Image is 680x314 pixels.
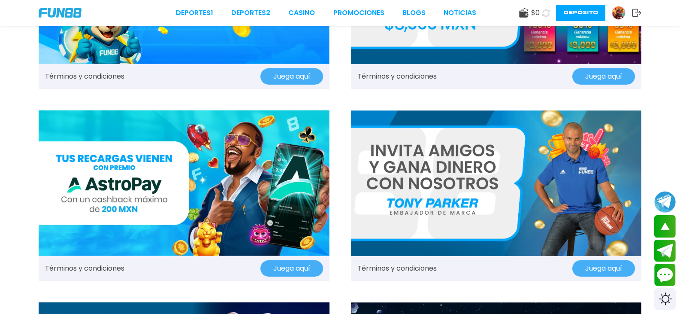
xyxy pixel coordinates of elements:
a: NOTICIAS [444,8,476,18]
a: Términos y condiciones [357,263,437,274]
button: Contact customer service [654,264,676,286]
div: Switch theme [654,288,676,310]
a: Términos y condiciones [45,263,124,274]
img: Promo Banner [39,110,329,256]
a: BLOGS [402,8,426,18]
button: Juega aquí [260,260,323,277]
img: Avatar [612,6,625,19]
span: $ 0 [531,8,540,18]
button: Depósito [556,5,605,21]
img: Promo Banner [351,110,642,256]
button: Join telegram [654,240,676,262]
button: Juega aquí [572,260,635,277]
button: Join telegram channel [654,191,676,213]
a: Avatar [612,6,632,20]
a: Deportes1 [176,8,213,18]
button: scroll up [654,215,676,238]
a: Promociones [333,8,384,18]
a: Deportes2 [231,8,270,18]
img: Company Logo [39,8,82,18]
a: Términos y condiciones [45,71,124,82]
button: Juega aquí [260,68,323,85]
a: CASINO [288,8,315,18]
a: Términos y condiciones [357,71,437,82]
button: Juega aquí [572,68,635,85]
